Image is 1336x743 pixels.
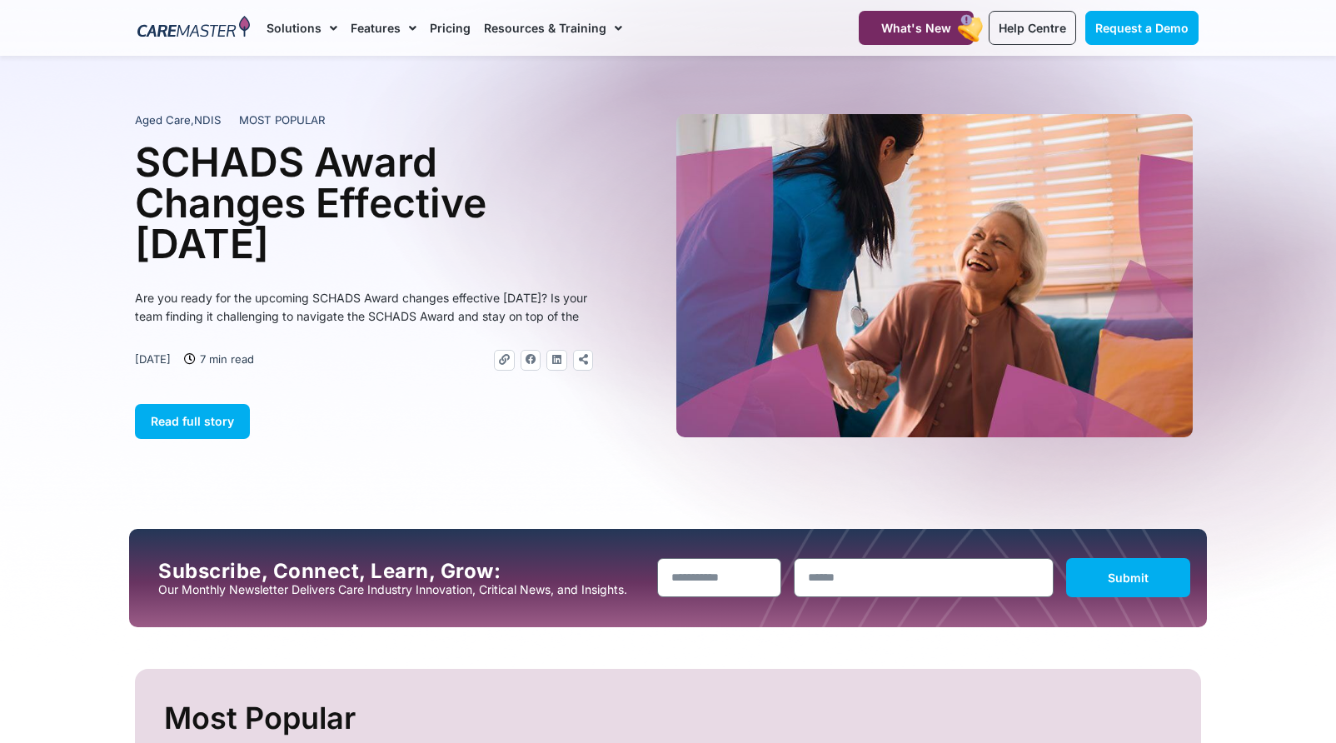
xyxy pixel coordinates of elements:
[164,694,1176,743] h2: Most Popular
[989,11,1076,45] a: Help Centre
[999,21,1066,35] span: Help Centre
[1085,11,1199,45] a: Request a Demo
[135,142,593,264] h1: SCHADS Award Changes Effective [DATE]
[1066,558,1190,597] button: Submit
[151,414,234,428] span: Read full story
[239,112,326,129] span: MOST POPULAR
[135,113,221,127] span: ,
[1108,571,1149,585] span: Submit
[657,558,1190,606] form: New Form
[1095,21,1189,35] span: Request a Demo
[194,113,221,127] span: NDIS
[135,289,593,326] p: Are you ready for the upcoming SCHADS Award changes effective [DATE]? Is your team finding it cha...
[137,16,250,41] img: CareMaster Logo
[135,404,250,439] a: Read full story
[135,113,191,127] span: Aged Care
[676,114,1193,437] img: A heartwarming moment where a support worker in a blue uniform, with a stethoscope draped over he...
[135,352,171,366] time: [DATE]
[158,560,645,583] h2: Subscribe, Connect, Learn, Grow:
[196,350,254,368] span: 7 min read
[881,21,951,35] span: What's New
[158,583,645,596] p: Our Monthly Newsletter Delivers Care Industry Innovation, Critical News, and Insights.
[859,11,974,45] a: What's New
